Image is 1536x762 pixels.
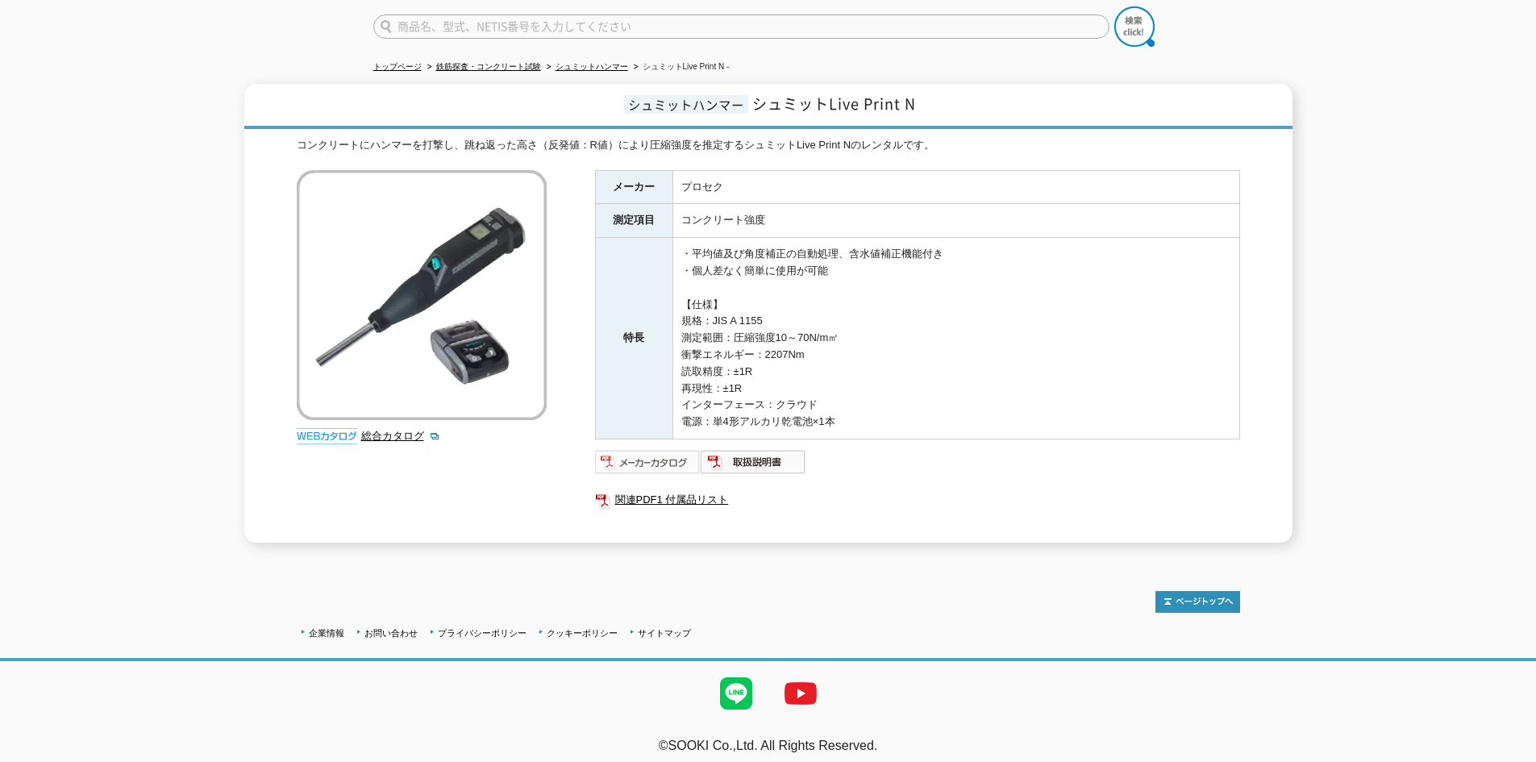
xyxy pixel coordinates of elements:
input: 商品名、型式、NETIS番号を入力してください [373,15,1109,39]
a: 鉄筋探査・コンクリート試験 [436,62,541,71]
td: プロセク [672,170,1239,204]
div: コンクリートにハンマーを打撃し、跳ね返った高さ（反発値：R値）により圧縮強度を推定するシュミットLive Print Nのレンタルです。 [297,137,1240,154]
img: btn_search.png [1114,6,1155,47]
a: 企業情報 [309,628,344,638]
img: LINE [704,661,768,726]
th: メーカー [595,170,672,204]
a: プライバシーポリシー [438,628,527,638]
td: コンクリート強度 [672,204,1239,238]
img: YouTube [768,661,833,726]
a: メーカーカタログ [595,460,701,472]
a: お問い合わせ [364,628,418,638]
span: シュミットLive Print N [752,93,916,115]
img: シュミットLive Print N - [297,170,547,420]
th: 特長 [595,238,672,439]
td: ・平均値及び角度補正の自動処理、含水値補正機能付き ・個人差なく簡単に使用が可能 【仕様】 規格：JIS A 1155 測定範囲：圧縮強度10～70N/m㎡ 衝撃エネルギー：2207Nm 読取精... [672,238,1239,439]
img: webカタログ [297,428,357,444]
a: トップページ [373,62,422,71]
a: 総合カタログ [361,430,440,442]
img: 取扱説明書 [701,449,806,475]
li: シュミットLive Print N - [631,59,730,76]
a: 取扱説明書 [701,460,806,472]
span: シュミットハンマー [624,95,748,114]
a: 関連PDF1 付属品リスト [595,489,1240,510]
img: メーカーカタログ [595,449,701,475]
a: サイトマップ [638,628,691,638]
a: クッキーポリシー [547,628,618,638]
a: シュミットハンマー [556,62,628,71]
th: 測定項目 [595,204,672,238]
img: トップページへ [1155,591,1240,613]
